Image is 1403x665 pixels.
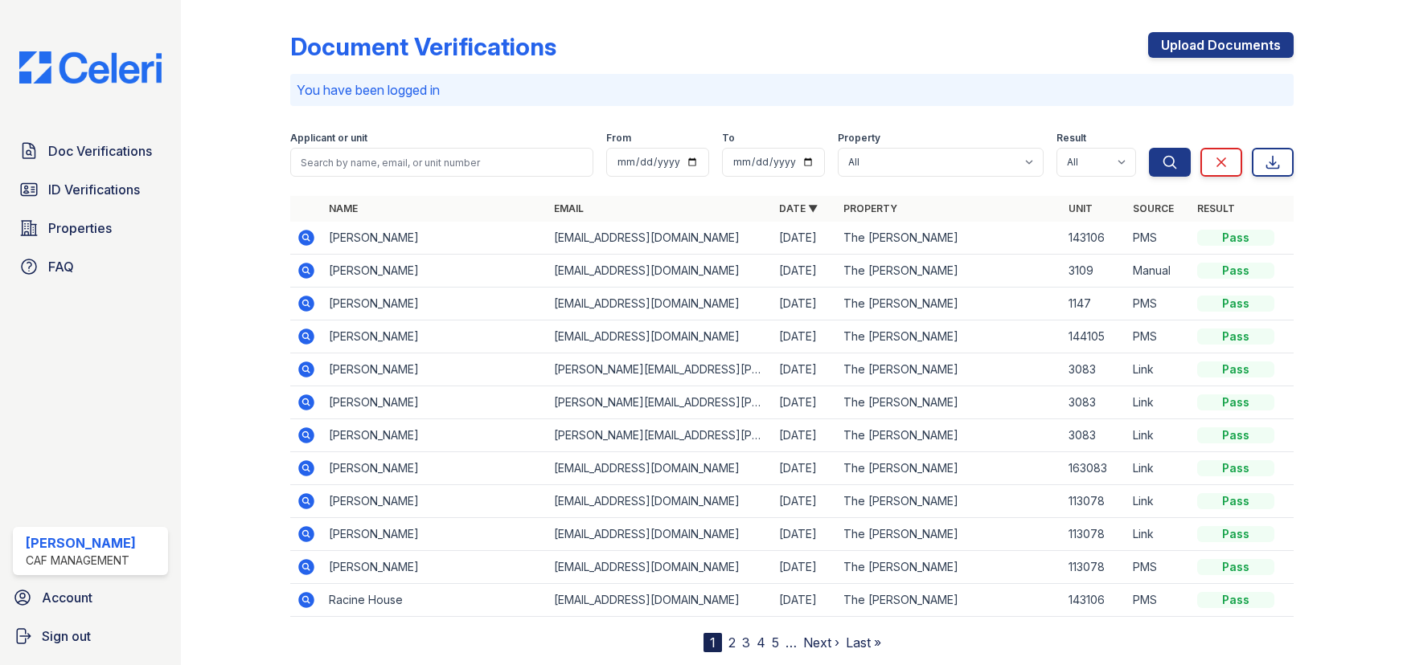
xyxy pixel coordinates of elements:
[837,255,1062,288] td: The [PERSON_NAME]
[1062,320,1126,353] td: 144105
[1126,255,1191,288] td: Manual
[1062,353,1126,386] td: 3083
[322,452,548,485] td: [PERSON_NAME]
[1197,592,1274,608] div: Pass
[1126,452,1191,485] td: Link
[1126,353,1191,386] td: Link
[837,518,1062,551] td: The [PERSON_NAME]
[1126,419,1191,452] td: Link
[548,518,773,551] td: [EMAIL_ADDRESS][DOMAIN_NAME]
[548,288,773,320] td: [EMAIL_ADDRESS][DOMAIN_NAME]
[1062,419,1126,452] td: 3083
[1062,452,1126,485] td: 163083
[1126,222,1191,255] td: PMS
[837,320,1062,353] td: The [PERSON_NAME]
[846,634,881,651] a: Last »
[1062,485,1126,518] td: 113078
[13,173,168,206] a: ID Verifications
[1062,255,1126,288] td: 3109
[837,452,1062,485] td: The [PERSON_NAME]
[42,588,92,607] span: Account
[322,518,548,551] td: [PERSON_NAME]
[773,255,837,288] td: [DATE]
[773,584,837,617] td: [DATE]
[1197,328,1274,345] div: Pass
[13,135,168,167] a: Doc Verifications
[322,419,548,452] td: [PERSON_NAME]
[773,485,837,518] td: [DATE]
[297,80,1287,100] p: You have been logged in
[779,202,818,214] a: Date ▼
[548,255,773,288] td: [EMAIL_ADDRESS][DOMAIN_NAME]
[322,353,548,386] td: [PERSON_NAME]
[773,518,837,551] td: [DATE]
[1197,427,1274,443] div: Pass
[329,202,358,214] a: Name
[13,251,168,283] a: FAQ
[1197,202,1235,214] a: Result
[1197,296,1274,312] div: Pass
[1126,551,1191,584] td: PMS
[773,452,837,485] td: [DATE]
[742,634,750,651] a: 3
[773,222,837,255] td: [DATE]
[837,288,1062,320] td: The [PERSON_NAME]
[548,452,773,485] td: [EMAIL_ADDRESS][DOMAIN_NAME]
[290,132,367,145] label: Applicant or unit
[1197,361,1274,377] div: Pass
[548,222,773,255] td: [EMAIL_ADDRESS][DOMAIN_NAME]
[843,202,897,214] a: Property
[1197,526,1274,542] div: Pass
[6,51,174,84] img: CE_Logo_Blue-a8612792a0a2168367f1c8372b55b34899dd931a85d93a1a3d3e32e68fde9ad4.png
[773,353,837,386] td: [DATE]
[1197,263,1274,279] div: Pass
[728,634,736,651] a: 2
[773,551,837,584] td: [DATE]
[1148,32,1294,58] a: Upload Documents
[322,386,548,419] td: [PERSON_NAME]
[1126,518,1191,551] td: Link
[606,132,631,145] label: From
[548,353,773,386] td: [PERSON_NAME][EMAIL_ADDRESS][PERSON_NAME][DOMAIN_NAME]
[322,222,548,255] td: [PERSON_NAME]
[1197,230,1274,246] div: Pass
[837,386,1062,419] td: The [PERSON_NAME]
[1197,460,1274,476] div: Pass
[26,533,136,553] div: [PERSON_NAME]
[48,218,112,238] span: Properties
[26,553,136,569] div: CAF Management
[548,419,773,452] td: [PERSON_NAME][EMAIL_ADDRESS][PERSON_NAME][DOMAIN_NAME]
[1197,559,1274,575] div: Pass
[772,634,779,651] a: 5
[548,551,773,584] td: [EMAIL_ADDRESS][DOMAIN_NAME]
[48,141,152,161] span: Doc Verifications
[42,626,91,646] span: Sign out
[1126,584,1191,617] td: PMS
[290,148,593,177] input: Search by name, email, or unit number
[322,551,548,584] td: [PERSON_NAME]
[1062,584,1126,617] td: 143106
[6,620,174,652] a: Sign out
[322,288,548,320] td: [PERSON_NAME]
[803,634,839,651] a: Next ›
[722,132,735,145] label: To
[838,132,880,145] label: Property
[290,32,556,61] div: Document Verifications
[1197,493,1274,509] div: Pass
[322,255,548,288] td: [PERSON_NAME]
[837,419,1062,452] td: The [PERSON_NAME]
[1062,222,1126,255] td: 143106
[1069,202,1093,214] a: Unit
[837,353,1062,386] td: The [PERSON_NAME]
[322,584,548,617] td: Racine House
[322,320,548,353] td: [PERSON_NAME]
[1126,386,1191,419] td: Link
[773,288,837,320] td: [DATE]
[1133,202,1174,214] a: Source
[48,180,140,199] span: ID Verifications
[548,320,773,353] td: [EMAIL_ADDRESS][DOMAIN_NAME]
[1062,518,1126,551] td: 113078
[1126,288,1191,320] td: PMS
[837,584,1062,617] td: The [PERSON_NAME]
